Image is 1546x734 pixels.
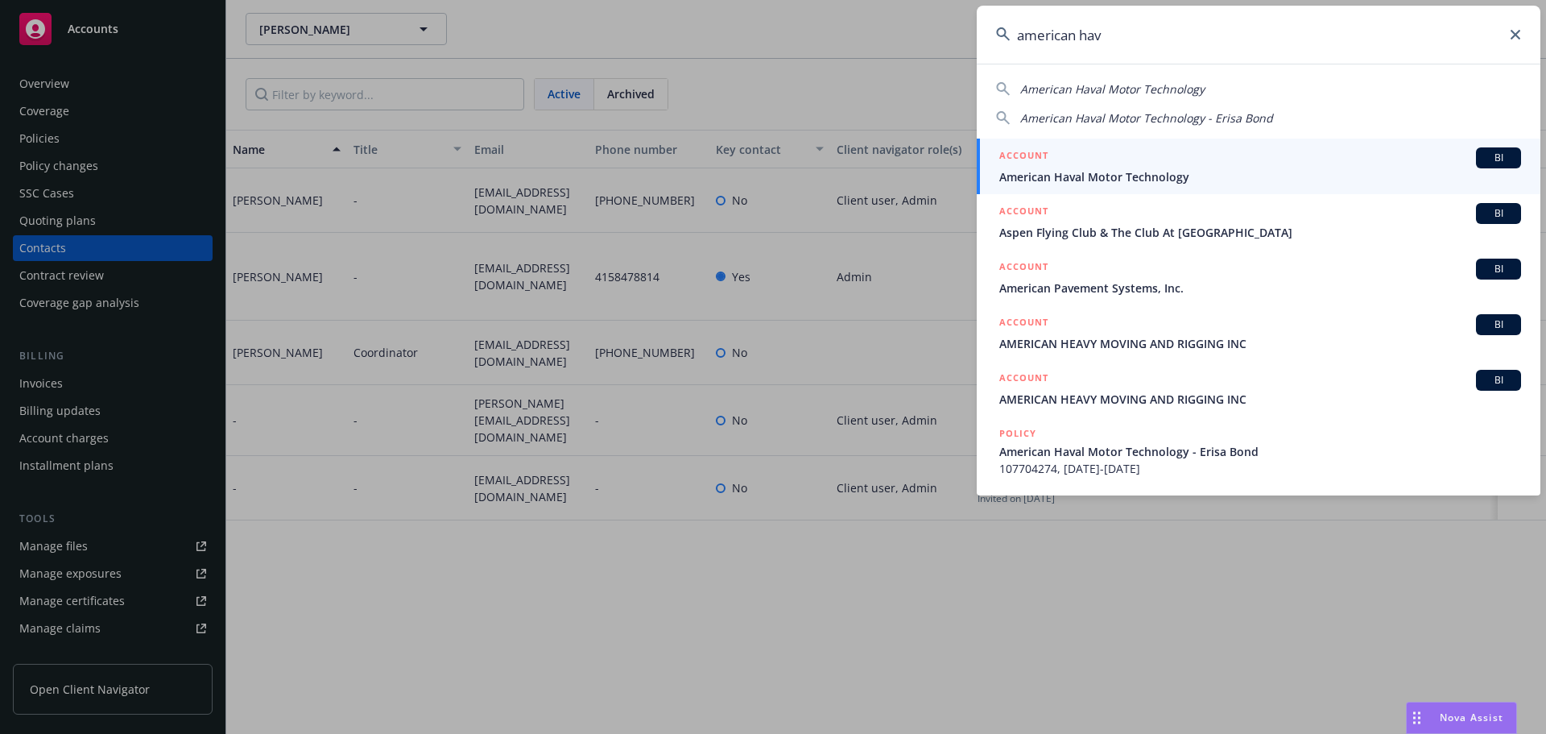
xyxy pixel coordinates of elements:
input: Search... [977,6,1540,64]
span: American Haval Motor Technology - Erisa Bond [1020,110,1273,126]
span: American Haval Motor Technology [999,168,1521,185]
a: ACCOUNTBIAmerican Haval Motor Technology [977,139,1540,194]
span: Nova Assist [1440,711,1503,724]
span: BI [1482,317,1515,332]
a: POLICYAmerican Haval Motor Technology - Erisa Bond107704274, [DATE]-[DATE] [977,417,1540,486]
span: Aspen Flying Club & The Club At [GEOGRAPHIC_DATA] [999,224,1521,241]
span: BI [1482,206,1515,221]
a: ACCOUNTBIAMERICAN HEAVY MOVING AND RIGGING INC [977,305,1540,361]
a: ACCOUNTBIAmerican Pavement Systems, Inc. [977,250,1540,305]
button: Nova Assist [1406,702,1517,734]
h5: ACCOUNT [999,203,1048,222]
div: Drag to move [1407,703,1427,733]
span: American Haval Motor Technology - Erisa Bond [999,443,1521,460]
h5: POLICY [999,425,1036,442]
span: BI [1482,262,1515,276]
h5: ACCOUNT [999,314,1048,334]
span: American Pavement Systems, Inc. [999,280,1521,297]
span: American Haval Motor Technology [1020,81,1205,97]
span: AMERICAN HEAVY MOVING AND RIGGING INC [999,335,1521,352]
h5: ACCOUNT [999,259,1048,278]
a: ACCOUNTBIAspen Flying Club & The Club At [GEOGRAPHIC_DATA] [977,194,1540,250]
h5: ACCOUNT [999,147,1048,167]
span: 107704274, [DATE]-[DATE] [999,460,1521,477]
span: BI [1482,373,1515,388]
h5: ACCOUNT [999,370,1048,389]
span: AMERICAN HEAVY MOVING AND RIGGING INC [999,391,1521,408]
a: ACCOUNTBIAMERICAN HEAVY MOVING AND RIGGING INC [977,361,1540,417]
span: BI [1482,151,1515,165]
